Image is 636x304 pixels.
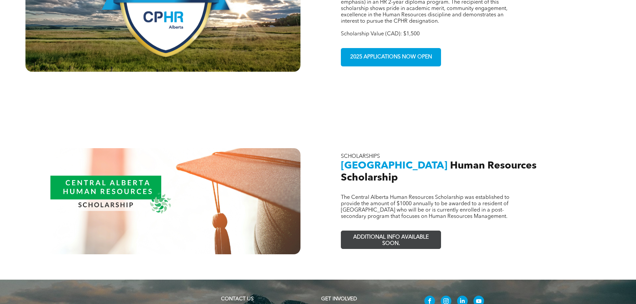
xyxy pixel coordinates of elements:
span: Scholarship Value (CAD): $1,500 [341,31,420,37]
span: ADDITIONAL INFO AVAILABLE SOON. [342,231,440,250]
span: [GEOGRAPHIC_DATA] [341,161,447,171]
span: 2025 APPLICATIONS NOW OPEN [348,51,434,64]
span: The Central Alberta Human Resources Scholarship was established to provide the amount of $1000 an... [341,195,509,219]
a: 2025 APPLICATIONS NOW OPEN [341,48,441,66]
a: CONTACT US [221,297,253,302]
span: GET INVOLVED [321,297,357,302]
span: Human Resources Scholarship [341,161,537,183]
a: ADDITIONAL INFO AVAILABLE SOON. [341,231,441,249]
span: SCHOLARSHIPS [341,154,380,159]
